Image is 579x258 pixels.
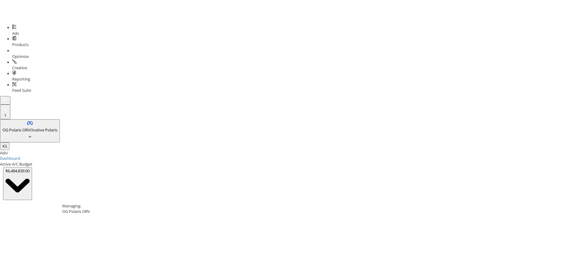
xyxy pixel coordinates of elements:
[62,203,575,209] div: Managing:
[62,209,575,214] div: OG Polaris ORV
[2,127,30,133] span: OG Polaris ORV
[12,76,30,82] span: Reporting
[12,42,29,47] span: Products
[12,88,31,93] span: Feed Suite
[12,65,27,70] span: Creative
[2,113,8,118] div: 1
[2,143,7,149] span: KS
[12,30,19,36] span: Ads
[7,150,8,156] span: /
[30,127,57,133] span: Ovative Polaris
[3,167,32,200] button: $6,484,839.00
[12,54,29,59] span: Optimize
[5,168,30,174] div: $6,484,839.00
